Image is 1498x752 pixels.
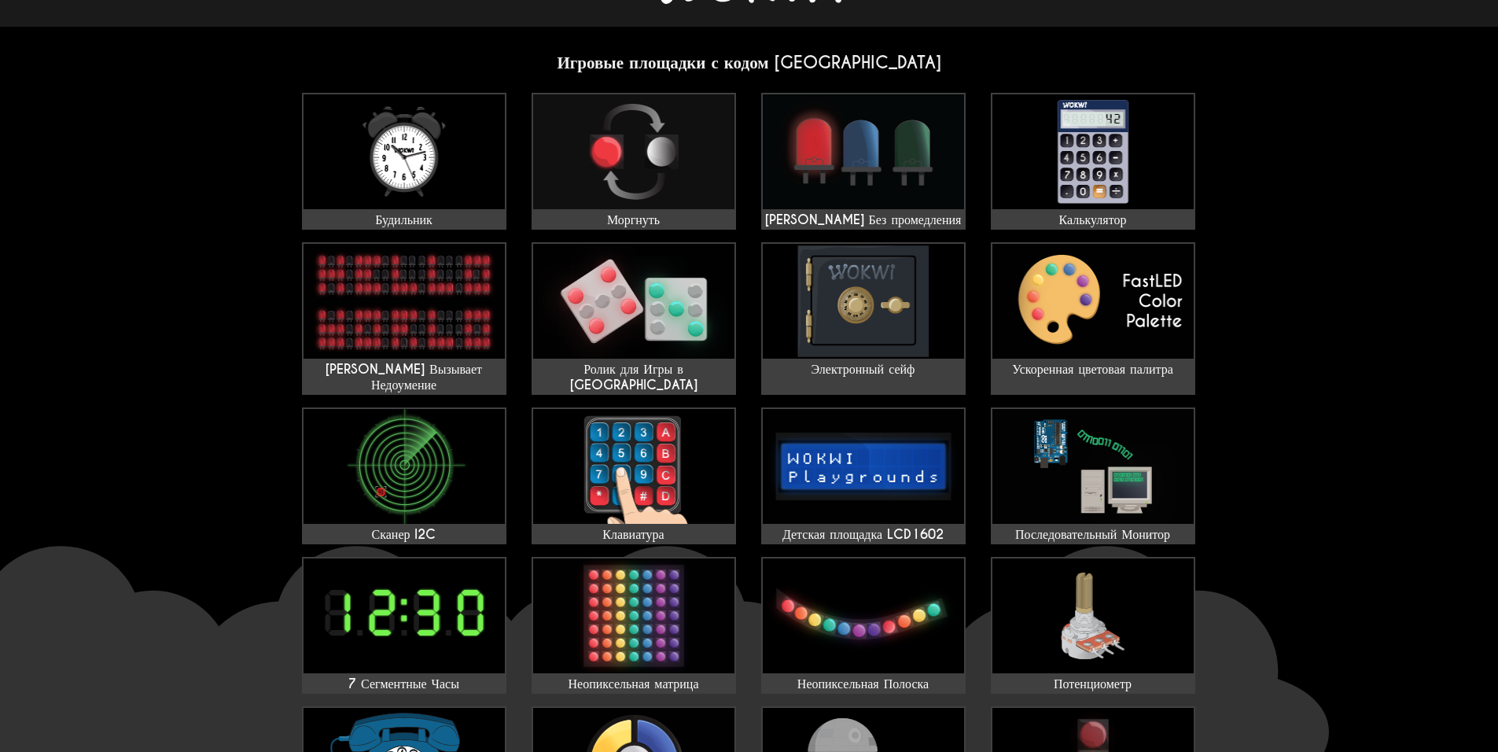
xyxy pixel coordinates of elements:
img: Моргнуть [533,94,734,209]
ya-tr-span: Ролик для Игры в [GEOGRAPHIC_DATA] [570,361,697,393]
a: Детская площадка LCD1602 [761,407,966,544]
ya-tr-span: Неопиксельная Полоска [797,676,929,692]
ya-tr-span: Электронный сейф [812,361,915,378]
ya-tr-span: Детская площадка LCD1602 [782,526,944,543]
img: Последовательный Монитор [992,409,1194,524]
ya-tr-span: Будильник [375,212,432,228]
ya-tr-span: Потенциометр [1054,676,1132,692]
a: Клавиатура [532,407,736,544]
img: Неопиксельная матрица [533,558,734,673]
a: Сканер I2C [302,407,506,544]
a: [PERSON_NAME] Без промедления [761,93,966,230]
a: 7 Сегментные Часы [302,557,506,694]
img: Мигайте Без промедления [763,94,964,209]
ya-tr-span: [PERSON_NAME] Без промедления [765,212,962,228]
img: 7 Сегментные Часы [304,558,505,673]
ya-tr-span: [PERSON_NAME] Вызывает Недоумение [326,361,482,393]
img: Чарли Вызывает Недоумение [304,244,505,359]
img: Ускоренная цветовая палитра [992,244,1194,359]
a: Будильник [302,93,506,230]
ya-tr-span: Неопиксельная матрица [569,676,699,692]
img: Электронный сейф [763,244,964,359]
a: Неопиксельная Полоска [761,557,966,694]
img: Клавиатура [533,409,734,524]
a: Ролик для Игры в [GEOGRAPHIC_DATA] [532,242,736,395]
ya-tr-span: Клавиатура [602,526,664,543]
ya-tr-span: 7 Сегментные Часы [348,676,459,692]
a: Электронный сейф [761,242,966,395]
a: [PERSON_NAME] Вызывает Недоумение [302,242,506,395]
a: Потенциометр [991,557,1195,694]
ya-tr-span: Ускоренная цветовая палитра [1012,361,1173,378]
img: Потенциометр [992,558,1194,673]
img: Сканер I2C [304,409,505,524]
ya-tr-span: Моргнуть [607,212,660,228]
img: Ролик для Игры в Кости [533,244,734,359]
ya-tr-span: Последовательный Монитор [1015,526,1170,543]
ya-tr-span: Калькулятор [1059,212,1127,228]
ya-tr-span: Сканер I2C [372,526,436,543]
a: Моргнуть [532,93,736,230]
a: Ускоренная цветовая палитра [991,242,1195,395]
img: Неопиксельная Полоска [763,558,964,673]
img: Калькулятор [992,94,1194,209]
ya-tr-span: Игровые площадки с кодом [GEOGRAPHIC_DATA] [557,52,940,73]
a: Неопиксельная матрица [532,557,736,694]
img: Детская площадка LCD1602 [763,409,964,524]
a: Последовательный Монитор [991,407,1195,544]
img: Будильник [304,94,505,209]
a: Калькулятор [991,93,1195,230]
